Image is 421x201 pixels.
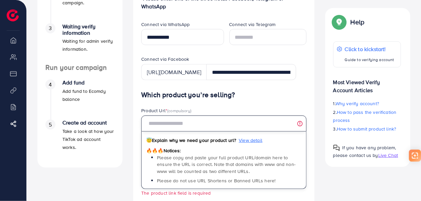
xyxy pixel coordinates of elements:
[333,109,397,124] span: How to pass the verification process
[146,147,181,154] span: Notices:
[141,21,190,28] label: Connect via WhatsApp
[141,56,189,62] label: Connect via Facebook
[49,121,52,129] span: 5
[62,23,115,36] h4: Waiting verify information
[141,107,191,114] label: Product Url
[333,99,401,108] p: 1.
[49,81,52,88] span: 4
[37,23,123,63] li: Waiting verify information
[378,152,398,159] span: Live Chat
[146,137,152,144] span: 😇
[62,87,115,103] p: Add fund to Ecomdy balance
[167,108,191,114] span: (compulsory)
[157,177,275,184] span: Please do not use URL Shortens or Banned URLs here!
[157,154,295,175] span: Please copy and paste your full product URL/domain here to ensure the URL is correct. Note that d...
[333,73,401,94] p: Most Viewed Verify Account Articles
[333,108,401,124] p: 2.
[37,63,123,72] h4: Run your campaign
[229,21,276,28] label: Connect via Telegram
[333,125,401,133] p: 3.
[37,79,123,120] li: Add fund
[146,137,236,144] span: Explain why we need your product url?
[62,127,115,151] p: Take a look at how your TikTok ad account works.
[37,120,123,160] li: Create ad account
[333,16,345,28] img: Popup guide
[62,120,115,126] h4: Create ad account
[337,126,396,132] span: How to submit product link?
[239,137,262,144] span: View detail
[62,79,115,86] h4: Add fund
[345,45,394,53] p: Click to kickstart!
[345,56,394,64] p: Guide to verifying account
[393,171,416,196] iframe: Chat
[351,18,365,26] p: Help
[7,9,19,21] img: logo
[141,91,306,99] h4: Which product you’re selling?
[146,147,163,154] span: 🔥🔥🔥
[49,24,52,32] span: 3
[141,64,207,80] div: [URL][DOMAIN_NAME]
[62,37,115,53] p: Waiting for admin verify information.
[333,145,340,151] img: Popup guide
[336,100,379,107] span: Why verify account?
[333,144,396,159] span: If you have any problem, please contact us by
[141,190,211,196] small: The product link field is required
